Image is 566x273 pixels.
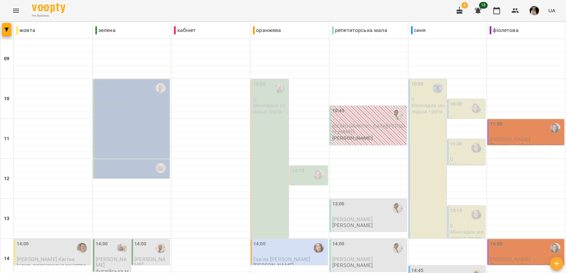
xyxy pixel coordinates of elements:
h6: 14 [4,255,9,262]
img: Киричук Тетяна Миколаївна [117,243,127,253]
h6: 12 [4,175,9,182]
p: Мінісадок молодша група [411,103,445,114]
p: 0 [253,97,287,102]
label: 14:00 [253,240,266,248]
button: Menu [8,3,24,19]
h6: 09 [4,55,9,63]
p: кабінет [174,26,196,34]
p: синя [411,26,426,34]
label: 14:00 [17,240,29,248]
p: 0 [411,97,445,102]
p: [PERSON_NAME] [332,222,373,228]
p: [PERSON_NAME] [332,262,373,268]
p: [PERSON_NAME] [332,135,373,141]
p: зелена [95,26,116,34]
button: Створити урок [550,257,563,270]
label: 14:00 [332,240,345,248]
span: [PERSON_NAME] [490,256,530,262]
label: 13:00 [332,200,345,208]
span: For Business [32,14,65,18]
img: Безкоровайна Ольга Григорівна [471,210,481,220]
p: 0 [96,97,169,102]
h6: 13 [4,215,9,222]
p: Група ПДШ 4 [96,103,128,108]
span: UA [548,7,555,14]
label: 10:00 [411,81,424,88]
span: [PERSON_NAME] [134,256,165,268]
span: [PERSON_NAME] [96,256,127,268]
p: оранжева [253,26,281,34]
p: 0 [450,117,484,122]
label: 12:15 [292,167,304,174]
label: 14:00 [490,240,502,248]
span: [PERSON_NAME] [332,256,373,262]
img: Балук Надія Василівна [156,83,166,93]
label: 10:45 [332,107,345,115]
img: Німців Ксенія Петрівна [275,83,285,93]
p: 0 [450,156,484,162]
label: 11:30 [450,140,462,148]
label: 11:00 [490,121,502,128]
label: 10:30 [450,101,462,108]
img: Сергієнко Вікторія Сергіївна [471,103,481,113]
img: Безкоровайна Ольга Григорівна [314,243,324,253]
img: Рущак Василина Василівна [393,110,403,120]
p: 0 [96,176,169,182]
img: Гарасим Ольга Богданівна [433,83,443,93]
label: 10:00 [96,81,108,88]
span: [PERSON_NAME] Квітка [17,256,75,262]
img: Сергієнко Вікторія Сергіївна [314,170,324,180]
p: 0 [292,183,326,189]
p: [PERSON_NAME] [253,262,294,268]
p: Логопед /дефектолог/ психолог [490,142,563,154]
p: фіолетова [490,26,518,34]
span: 6 [461,2,468,9]
label: 14:00 [96,240,108,248]
p: жовта [16,26,35,34]
p: Мінісадок молодша група [450,162,484,174]
span: 18 [479,2,488,9]
img: db9e5aee73aab2f764342d08fe444bbe.JPG [530,6,539,15]
p: Мінісадок старша група [253,103,287,114]
h6: 10 [4,95,9,103]
button: UA [546,4,558,17]
img: Сергієнко Вікторія Сергіївна [550,243,560,253]
img: Балук Надія Василівна [156,243,166,253]
p: Індив. розвиваюче заняття [17,262,86,268]
p: Мінісадок молодша група [450,229,484,241]
img: Безкоровайна Ольга Григорівна [471,143,481,153]
img: Сергієнко Вікторія Сергіївна [550,123,560,133]
img: Рущак Василина Василівна [393,243,403,253]
img: Voopty Logo [32,3,65,13]
img: Киричук Тетяна Миколаївна [156,163,166,173]
span: [DEMOGRAPHIC_DATA][PERSON_NAME] [332,123,405,135]
h6: 11 [4,135,9,142]
span: [PERSON_NAME] [332,216,373,222]
label: 12:00 [96,160,108,168]
img: Рущак Василина Василівна [393,203,403,213]
p: репетиторська мала [332,26,387,34]
img: Старюк Людмила Олександрівна [77,243,87,253]
span: [PERSON_NAME] [490,136,530,142]
label: 14:00 [134,240,147,248]
label: 10:00 [253,81,266,88]
p: 0 [450,223,484,229]
span: Гав'як [PERSON_NAME] [253,256,310,262]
